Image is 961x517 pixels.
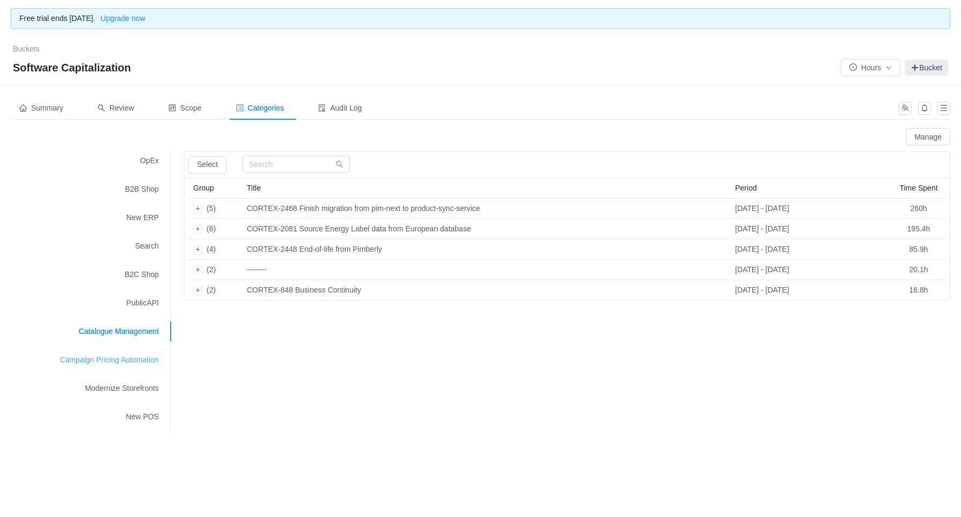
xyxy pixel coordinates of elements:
[892,280,945,300] td: 16.8h
[189,219,243,239] td: (6)
[193,286,202,295] div: Expand row
[236,104,284,112] span: Categories
[11,151,172,171] div: OpEx
[243,219,731,239] td: CORTEX-2081 Source Energy Label data from European database
[243,239,731,260] td: CORTEX-2448 End-of-life from Pimberly
[19,104,27,112] i: icon: home
[11,293,172,313] div: PublicAPI
[95,14,145,23] a: Upgrade now
[168,104,176,112] i: icon: control
[735,286,789,294] span: [DATE] - [DATE]
[11,322,172,341] div: Catalogue Management
[193,184,214,192] span: Group
[899,102,912,115] button: icon: team
[98,104,105,112] i: icon: search
[243,156,350,173] input: Search
[11,265,172,285] div: B2C Shop
[13,59,137,76] span: Software Capitalization
[11,179,172,199] div: B2B Shop
[841,59,900,76] button: icon: clock-circleHoursicon: down
[318,104,362,112] span: Audit Log
[11,350,172,370] div: Campaign Pricing Automation
[189,260,243,280] td: (2)
[236,104,244,112] i: icon: profile
[189,199,243,219] td: (5)
[247,184,261,192] span: Title
[168,104,202,112] span: Scope
[937,102,950,115] button: icon: menu
[735,224,789,233] span: [DATE] - [DATE]
[892,199,945,219] td: 260h
[19,104,63,112] span: Summary
[13,45,40,53] a: Buckets
[735,265,789,274] span: [DATE] - [DATE]
[189,280,243,300] td: (2)
[892,260,945,280] td: 20.1h
[189,239,243,260] td: (4)
[905,60,948,76] a: Bucket
[899,184,937,192] span: Time Spent
[243,199,731,219] td: CORTEX-2468 Finish migration from pim-next to product-sync-service
[735,245,789,253] span: [DATE] - [DATE]
[735,204,789,213] span: [DATE] - [DATE]
[11,208,172,228] div: New ERP
[193,245,202,254] div: Expand row
[336,161,343,168] i: icon: search
[243,280,731,300] td: CORTEX-848 Business Continuity
[735,184,757,192] span: Period
[193,205,202,214] div: Expand row
[11,378,172,398] div: Modernize Storefronts
[318,104,326,112] i: icon: audit
[188,156,226,173] button: Select
[19,14,145,23] span: Free trial ends [DATE].
[98,104,134,112] span: Review
[918,102,931,115] button: icon: bell
[243,260,731,280] td: --------
[193,225,202,234] div: Expand row
[11,236,172,256] div: Search
[906,128,950,145] button: Manage
[892,239,945,260] td: 85.9h
[892,219,945,239] td: 195.4h
[11,407,172,427] div: New POS
[193,266,202,275] div: Expand row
